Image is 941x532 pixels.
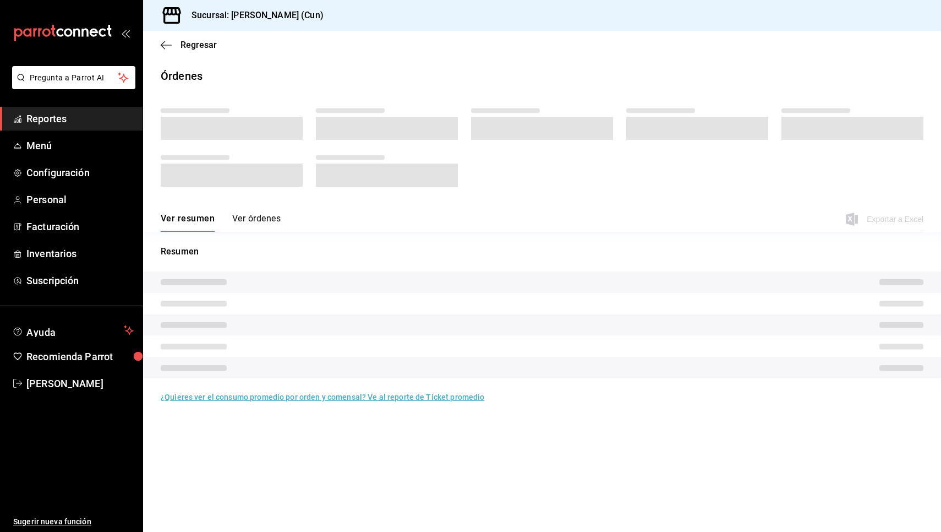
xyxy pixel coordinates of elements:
span: Regresar [180,40,217,50]
span: Ayuda [26,324,119,337]
span: Recomienda Parrot [26,349,134,364]
button: Ver órdenes [232,213,281,232]
button: Pregunta a Parrot AI [12,66,135,89]
span: Menú [26,138,134,153]
a: Pregunta a Parrot AI [8,80,135,91]
h3: Sucursal: [PERSON_NAME] (Cun) [183,9,324,22]
button: Regresar [161,40,217,50]
a: ¿Quieres ver el consumo promedio por orden y comensal? Ve al reporte de Ticket promedio [161,393,484,401]
div: Órdenes [161,68,203,84]
span: [PERSON_NAME] [26,376,134,391]
span: Pregunta a Parrot AI [30,72,118,84]
div: navigation tabs [161,213,281,232]
button: Ver resumen [161,213,215,232]
span: Facturación [26,219,134,234]
button: open_drawer_menu [121,29,130,37]
span: Personal [26,192,134,207]
span: Inventarios [26,246,134,261]
span: Reportes [26,111,134,126]
span: Configuración [26,165,134,180]
span: Suscripción [26,273,134,288]
span: Sugerir nueva función [13,516,134,528]
p: Resumen [161,245,923,258]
